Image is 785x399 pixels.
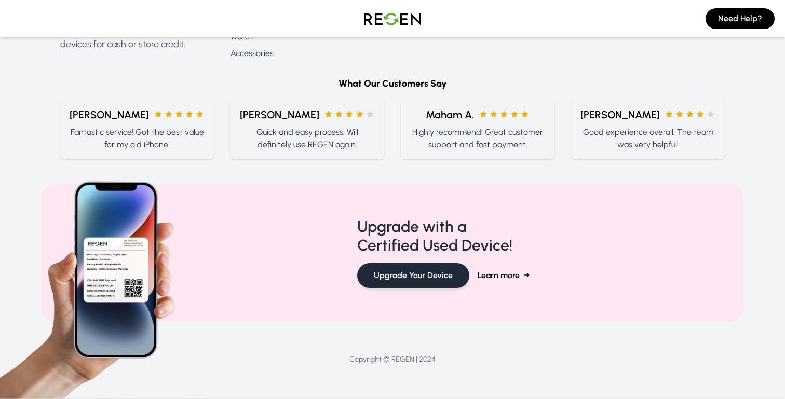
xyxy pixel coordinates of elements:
h6: What Our Customers Say [60,76,725,91]
p: Quick and easy process. Will definitely use REGEN again. [239,126,376,151]
span: [PERSON_NAME] [240,107,319,122]
h4: Upgrade with a Certified Used Device! [357,217,512,255]
button: Learn more→ [478,263,530,288]
img: Logo [356,4,429,33]
p: Fantastic service! Got the best value for my old iPhone. [69,126,206,151]
a: Accessories [231,47,384,60]
button: Need Help? [706,8,775,29]
span: → [524,269,530,282]
span: [PERSON_NAME] [70,107,149,122]
span: [PERSON_NAME] [580,107,660,122]
button: Upgrade Your Device [357,263,469,288]
p: Copyright © REGEN | 2024 [42,354,743,365]
span: Learn more [478,269,520,282]
p: Good experience overall. The team was very helpful! [579,126,716,151]
p: Highly recommend! Great customer support and fast payment. [409,126,546,151]
span: Maham A. [426,107,474,122]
